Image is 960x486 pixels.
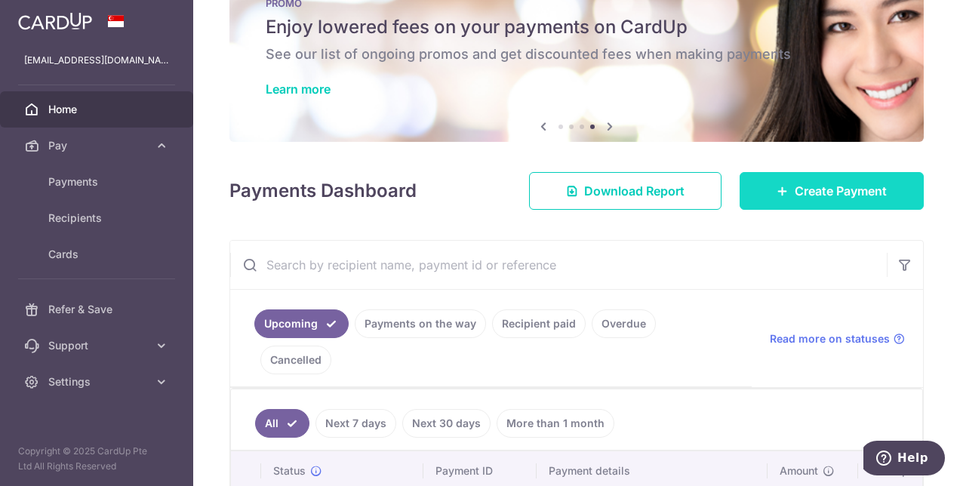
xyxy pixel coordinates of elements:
[592,309,656,338] a: Overdue
[402,409,491,438] a: Next 30 days
[48,247,148,262] span: Cards
[492,309,586,338] a: Recipient paid
[266,82,331,97] a: Learn more
[18,12,92,30] img: CardUp
[863,441,945,478] iframe: Opens a widget where you can find more information
[266,45,888,63] h6: See our list of ongoing promos and get discounted fees when making payments
[770,331,890,346] span: Read more on statuses
[230,241,887,289] input: Search by recipient name, payment id or reference
[48,211,148,226] span: Recipients
[48,102,148,117] span: Home
[529,172,722,210] a: Download Report
[48,338,148,353] span: Support
[355,309,486,338] a: Payments on the way
[229,177,417,205] h4: Payments Dashboard
[273,463,306,478] span: Status
[497,409,614,438] a: More than 1 month
[266,15,888,39] h5: Enjoy lowered fees on your payments on CardUp
[48,302,148,317] span: Refer & Save
[795,182,887,200] span: Create Payment
[48,374,148,389] span: Settings
[584,182,685,200] span: Download Report
[48,138,148,153] span: Pay
[48,174,148,189] span: Payments
[770,331,905,346] a: Read more on statuses
[255,409,309,438] a: All
[740,172,924,210] a: Create Payment
[254,309,349,338] a: Upcoming
[315,409,396,438] a: Next 7 days
[780,463,818,478] span: Amount
[260,346,331,374] a: Cancelled
[24,53,169,68] p: [EMAIL_ADDRESS][DOMAIN_NAME]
